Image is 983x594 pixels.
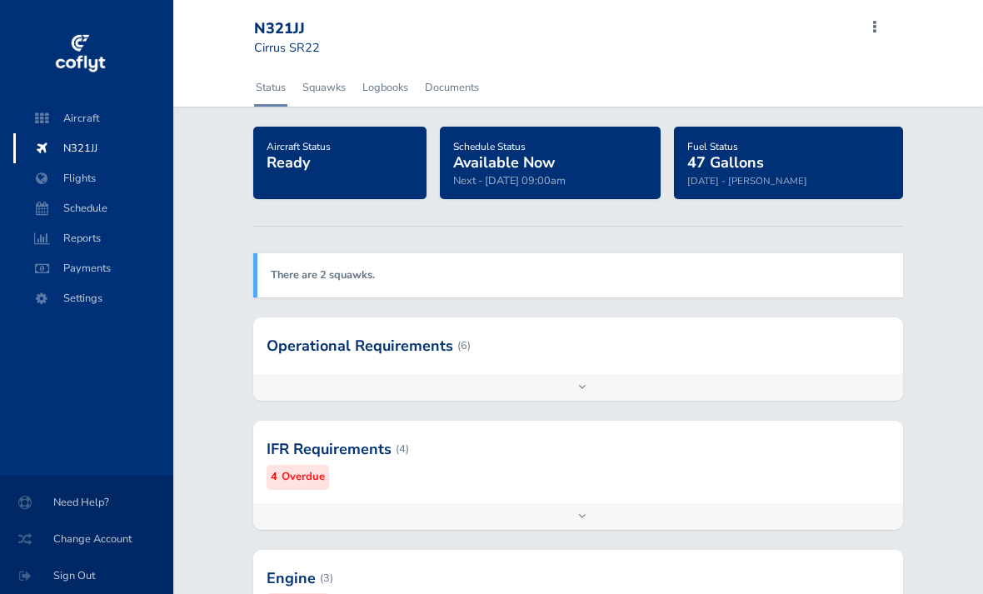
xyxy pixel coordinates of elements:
[20,524,153,554] span: Change Account
[361,69,410,106] a: Logbooks
[453,135,555,173] a: Schedule StatusAvailable Now
[453,152,555,172] span: Available Now
[52,29,107,79] img: coflyt logo
[30,283,157,313] span: Settings
[423,69,481,106] a: Documents
[453,140,526,153] span: Schedule Status
[687,152,764,172] span: 47 Gallons
[30,103,157,133] span: Aircraft
[301,69,347,106] a: Squawks
[687,174,807,187] small: [DATE] - [PERSON_NAME]
[453,173,566,188] span: Next - [DATE] 09:00am
[30,163,157,193] span: Flights
[30,253,157,283] span: Payments
[20,561,153,591] span: Sign Out
[267,140,331,153] span: Aircraft Status
[30,223,157,253] span: Reports
[254,20,374,38] div: N321JJ
[254,39,320,56] small: Cirrus SR22
[254,69,287,106] a: Status
[20,487,153,517] span: Need Help?
[687,140,738,153] span: Fuel Status
[271,267,375,282] a: There are 2 squawks.
[267,152,310,172] span: Ready
[282,468,325,486] small: Overdue
[30,133,157,163] span: N321JJ
[30,193,157,223] span: Schedule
